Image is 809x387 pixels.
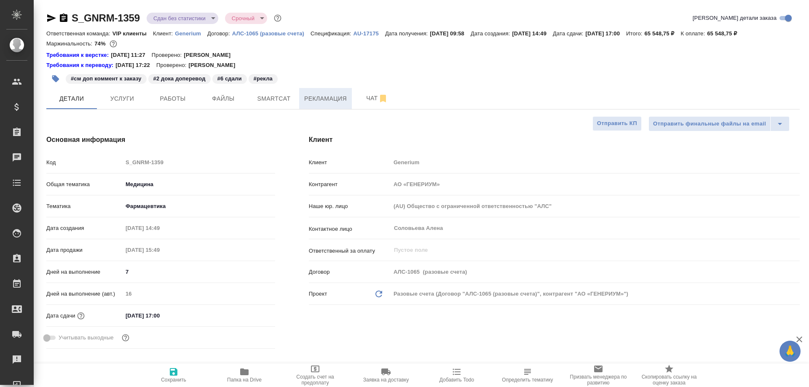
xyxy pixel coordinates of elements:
[311,30,353,37] p: Спецификация:
[46,246,123,254] p: Дата продажи
[46,40,94,47] p: Маржинальность:
[115,61,156,69] p: [DATE] 17:22
[123,199,275,214] div: Фармацевтика
[391,200,800,212] input: Пустое поле
[59,13,69,23] button: Скопировать ссылку
[391,156,800,168] input: Пустое поле
[123,177,275,192] div: Медицина
[188,61,241,69] p: [PERSON_NAME]
[123,156,275,168] input: Пустое поле
[46,61,115,69] a: Требования к переводу:
[184,51,237,59] p: [PERSON_NAME]
[393,245,780,255] input: Пустое поле
[391,287,800,301] div: Разовые счета (Договор "АЛС-1065 (разовые счета)", контрагент "АО «ГЕНЕРИУМ»")
[354,29,385,37] a: AU-17175
[304,93,347,104] span: Рекламация
[648,116,790,131] div: split button
[653,119,766,129] span: Отправить финальные файлы на email
[51,93,92,104] span: Детали
[232,30,311,37] p: АЛС-1065 (разовые счета)
[229,15,257,22] button: Срочный
[385,30,430,37] p: Дата получения:
[209,363,280,387] button: Папка на Drive
[597,119,637,128] span: Отправить КП
[309,202,391,211] p: Наше юр. лицо
[46,69,65,88] button: Добавить тэг
[783,342,797,360] span: 🙏
[46,268,123,276] p: Дней на выполнение
[391,178,800,190] input: Пустое поле
[113,30,153,37] p: VIP клиенты
[439,377,474,383] span: Добавить Todo
[212,75,248,82] span: 6 сдали
[309,158,391,167] p: Клиент
[153,93,193,104] span: Работы
[634,363,705,387] button: Скопировать ссылку на оценку заказа
[512,30,553,37] p: [DATE] 14:49
[248,75,279,82] span: рекла
[644,30,680,37] p: 65 548,75 ₽
[46,224,123,232] p: Дата создания
[227,377,262,383] span: Папка на Drive
[648,116,771,131] button: Отправить финальные файлы на email
[232,29,311,37] a: АЛС-1065 (разовые счета)
[207,30,232,37] p: Договор:
[272,13,283,24] button: Доп статусы указывают на важность/срочность заказа
[707,30,743,37] p: 65 548,75 ₽
[280,363,351,387] button: Создать счет на предоплату
[65,75,147,82] span: см доп коммент к заказу
[309,180,391,189] p: Контрагент
[563,363,634,387] button: Призвать менеджера по развитию
[639,374,699,386] span: Скопировать ссылку на оценку заказа
[309,247,391,255] p: Ответственный за оплату
[225,13,267,24] div: Сдан без статистики
[46,61,115,69] div: Нажми, чтобы открыть папку с инструкцией
[138,363,209,387] button: Сохранить
[175,30,207,37] p: Generium
[309,290,327,298] p: Проект
[152,51,184,59] p: Проверено:
[309,225,391,233] p: Контактное лицо
[46,13,56,23] button: Скопировать ссылку для ЯМессенджера
[102,93,142,104] span: Услуги
[471,30,512,37] p: Дата создания:
[46,30,113,37] p: Ответственная команда:
[156,61,189,69] p: Проверено:
[71,75,142,83] p: #см доп коммент к заказу
[94,40,107,47] p: 74%
[123,310,196,322] input: ✎ Введи что-нибудь
[780,341,801,362] button: 🙏
[254,93,294,104] span: Smartcat
[147,13,218,24] div: Сдан без статистики
[153,75,206,83] p: #2 дока доперевод
[75,310,86,321] button: Если добавить услуги и заполнить их объемом, то дата рассчитается автоматически
[492,363,563,387] button: Определить тематику
[46,312,75,320] p: Дата сдачи
[46,51,111,59] div: Нажми, чтобы открыть папку с инструкцией
[354,30,385,37] p: AU-17175
[391,266,800,278] input: Пустое поле
[502,377,553,383] span: Определить тематику
[175,29,207,37] a: Generium
[693,14,777,22] span: [PERSON_NAME] детали заказа
[378,93,388,104] svg: Отписаться
[203,93,244,104] span: Файлы
[357,93,397,104] span: Чат
[108,38,119,49] button: 14189.54 RUB;
[309,135,800,145] h4: Клиент
[46,290,123,298] p: Дней на выполнение (авт.)
[46,180,123,189] p: Общая тематика
[46,135,275,145] h4: Основная информация
[285,374,346,386] span: Создать счет на предоплату
[592,116,642,131] button: Отправить КП
[123,222,196,234] input: Пустое поле
[72,12,140,24] a: S_GNRM-1359
[153,30,175,37] p: Клиент:
[217,75,242,83] p: #6 сдали
[151,15,208,22] button: Сдан без статистики
[123,244,196,256] input: Пустое поле
[568,374,629,386] span: Призвать менеджера по развитию
[147,75,212,82] span: 2 дока доперевод
[254,75,273,83] p: #рекла
[351,363,421,387] button: Заявка на доставку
